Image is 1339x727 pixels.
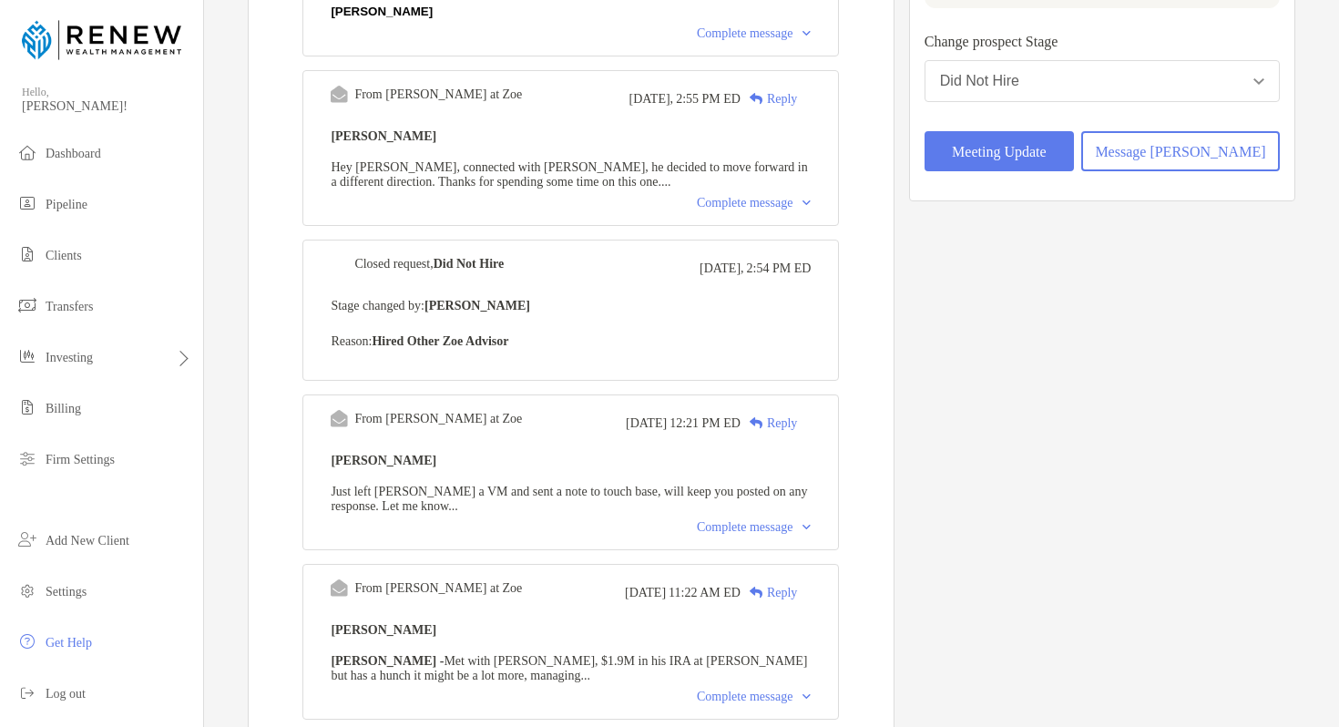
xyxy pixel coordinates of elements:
div: Closed request, [354,257,504,271]
span: Dashboard [46,147,101,160]
strong: [PERSON_NAME] - [331,654,444,668]
p: Reason: [331,330,811,353]
img: Open dropdown arrow [1253,78,1264,85]
div: Complete message [697,690,811,704]
span: Investing [46,351,93,364]
img: clients icon [16,243,38,265]
span: [DATE] [626,416,667,431]
img: firm-settings icon [16,447,38,469]
img: Reply icon [750,587,763,599]
span: Transfers [46,300,93,313]
span: Met with [PERSON_NAME], $1.9M in his IRA at [PERSON_NAME] but has a hunch it might be a lot more,... [331,654,807,682]
span: Settings [46,585,87,599]
img: Zoe Logo [22,7,181,73]
span: [DATE] [625,586,666,600]
span: Clients [46,249,82,262]
img: add_new_client icon [16,528,38,550]
span: Log out [46,687,86,701]
button: Message [PERSON_NAME] [1081,131,1280,171]
span: [PERSON_NAME]! [22,99,192,114]
b: [PERSON_NAME] [424,299,530,312]
img: investing icon [16,345,38,367]
div: From [PERSON_NAME] at Zoe [354,581,522,596]
img: Reply icon [750,417,763,429]
div: Reply [741,89,797,108]
img: Chevron icon [802,525,811,530]
span: Hey [PERSON_NAME], connected with [PERSON_NAME], he decided to move forward in a different direct... [331,160,807,189]
span: 11:22 AM ED [669,586,741,600]
b: [PERSON_NAME] [331,623,436,637]
div: From [PERSON_NAME] at Zoe [354,87,522,102]
span: Add New Client [46,534,129,548]
img: transfers icon [16,294,38,316]
button: Did Not Hire [925,60,1280,102]
img: Event icon [331,579,348,597]
p: Change prospect Stage [925,30,1280,53]
img: settings icon [16,579,38,601]
img: Chevron icon [802,694,811,700]
p: Stage changed by: [331,294,811,317]
span: Firm Settings [46,453,115,466]
span: Billing [46,402,81,415]
img: Chevron icon [802,31,811,36]
img: Reply icon [750,93,763,105]
img: Event icon [331,255,348,272]
img: logout icon [16,681,38,703]
span: [DATE], [629,92,674,107]
b: Did Not Hire [434,257,505,271]
span: Just left [PERSON_NAME] a VM and sent a note to touch base, will keep you posted on any response.... [331,485,807,513]
b: [PERSON_NAME] [331,454,436,467]
div: Reply [741,414,797,433]
div: Complete message [697,26,811,41]
img: get-help icon [16,630,38,652]
div: From [PERSON_NAME] at Zoe [354,412,522,426]
img: Event icon [331,86,348,103]
span: [PERSON_NAME] [331,5,433,18]
img: dashboard icon [16,141,38,163]
button: Meeting Update [925,131,1074,171]
img: Event icon [331,410,348,427]
div: Complete message [697,520,811,535]
div: Reply [741,583,797,602]
span: 2:54 PM ED [747,261,812,276]
img: pipeline icon [16,192,38,214]
div: Complete message [697,196,811,210]
span: Pipeline [46,198,87,211]
b: Hired Other Zoe Advisor [372,334,508,348]
b: [PERSON_NAME] [331,129,436,143]
img: Chevron icon [802,200,811,206]
span: Get Help [46,636,92,650]
span: [DATE], [700,261,744,276]
div: Did Not Hire [940,73,1019,89]
span: 2:55 PM ED [676,92,741,107]
img: billing icon [16,396,38,418]
span: 12:21 PM ED [669,416,741,431]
